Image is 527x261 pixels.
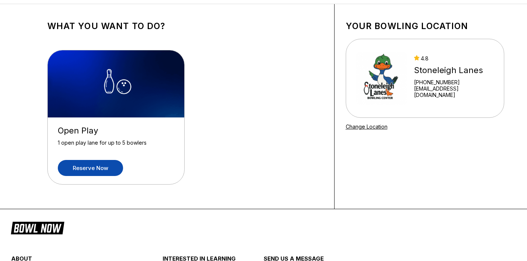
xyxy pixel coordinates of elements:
div: [PHONE_NUMBER] [414,79,494,85]
h1: Your bowling location [346,21,504,31]
div: Open Play [58,126,174,136]
div: Stoneleigh Lanes [414,65,494,75]
div: 4.8 [414,55,494,62]
a: Reserve now [58,160,123,176]
a: [EMAIL_ADDRESS][DOMAIN_NAME] [414,85,494,98]
img: Open Play [48,50,185,117]
h1: What you want to do? [47,21,323,31]
div: 1 open play lane for up to 5 bowlers [58,139,174,152]
a: Change Location [346,123,388,130]
img: Stoneleigh Lanes [356,50,408,106]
